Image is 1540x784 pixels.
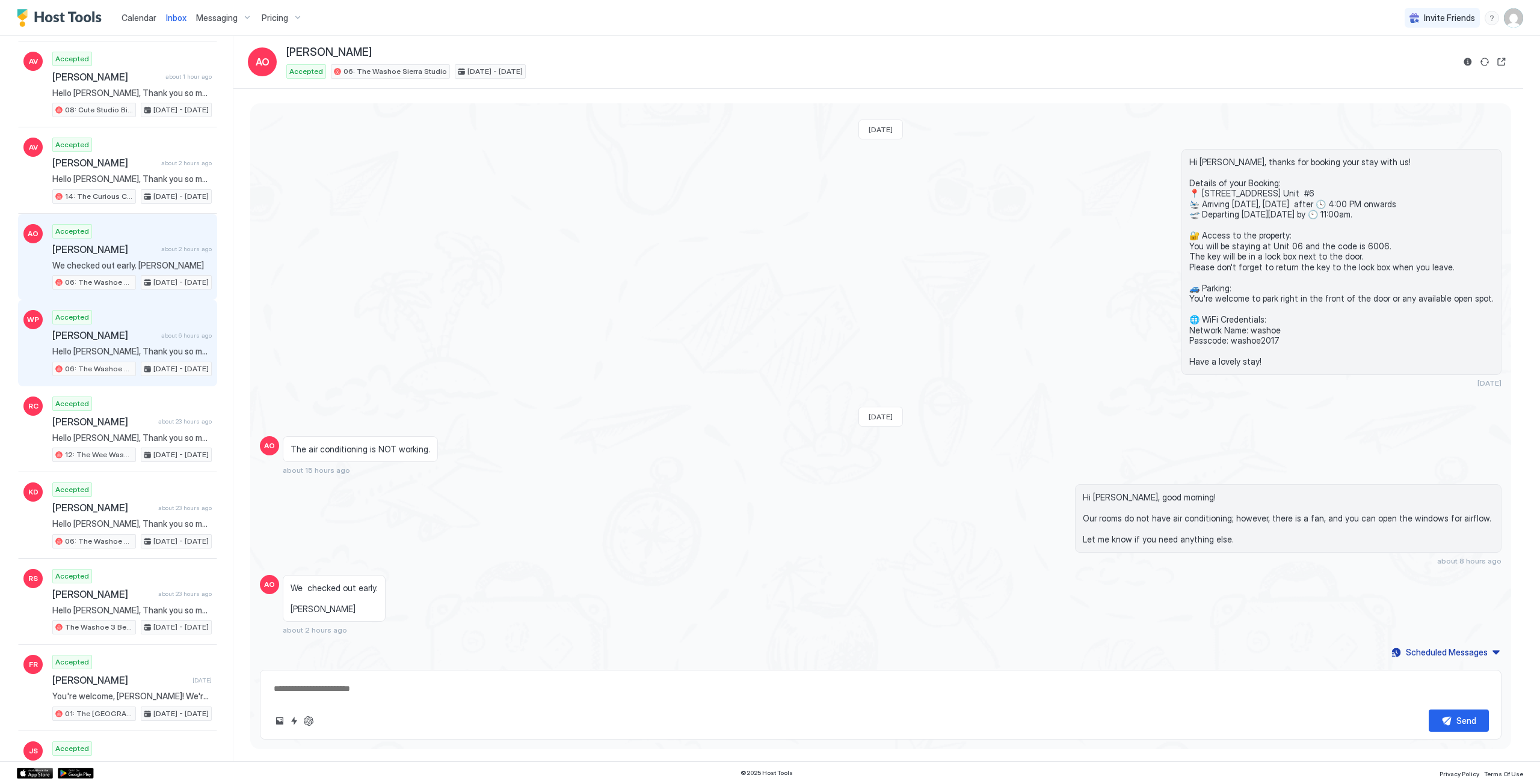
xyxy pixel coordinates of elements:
span: Accepted [55,53,89,64]
span: [DATE] - [DATE] [153,363,209,374]
span: 06: The Washoe Sierra Studio [65,277,133,288]
span: about 23 hours ago [158,590,212,598]
a: Google Play Store [58,768,94,779]
span: [DATE] - [DATE] [153,191,209,202]
a: Host Tools Logo [17,9,107,27]
span: [PERSON_NAME] [52,243,156,255]
button: Open reservation [1494,55,1509,69]
span: about 1 hour ago [165,73,212,81]
span: Accepted [55,139,89,150]
span: Calendar [122,13,156,23]
a: Terms Of Use [1484,767,1523,779]
span: [PERSON_NAME] [52,416,153,428]
div: Send [1456,714,1476,727]
span: Accepted [55,398,89,409]
span: Accepted [55,657,89,667]
span: [DATE] [192,676,212,684]
span: Accepted [55,571,89,582]
span: AO [28,228,38,239]
button: Sync reservation [1477,55,1492,69]
span: 14: The Curious Cub Pet Friendly Studio [65,191,133,202]
span: The Washoe 3 Bedroom Family Unit [65,622,133,633]
span: Terms Of Use [1484,770,1523,777]
button: Upload image [273,714,287,728]
span: Hello [PERSON_NAME], Thank you so much for your booking! We'll send the check-in instructions on ... [52,433,212,443]
span: [DATE] [1477,378,1501,387]
span: [DATE] - [DATE] [153,277,209,288]
a: Privacy Policy [1440,767,1479,779]
span: [PERSON_NAME] [52,674,188,686]
span: RS [28,573,38,584]
span: Hello [PERSON_NAME], Thank you so much for your booking! We'll send the check-in instructions on ... [52,605,212,616]
span: WP [27,314,39,325]
span: AV [29,142,38,153]
span: [DATE] - [DATE] [153,449,209,460]
span: about 2 hours ago [283,625,347,634]
span: AV [29,56,38,67]
span: The air conditioning is NOT working. [291,444,430,455]
span: [PERSON_NAME] [52,329,156,341]
span: [PERSON_NAME] [52,71,161,83]
span: Accepted [289,66,323,77]
span: [DATE] - [DATE] [153,622,209,633]
span: [PERSON_NAME] [52,502,153,514]
span: Pricing [262,13,288,23]
span: 08: Cute Studio Bike to Beach [65,105,133,115]
span: [PERSON_NAME] [52,761,188,773]
span: KD [28,487,38,497]
span: Accepted [55,312,89,323]
span: [PERSON_NAME] [286,46,372,59]
span: Accepted [55,743,89,754]
a: App Store [17,768,53,779]
span: © 2025 Host Tools [741,769,793,777]
span: about 2 hours ago [161,245,212,253]
span: Hello [PERSON_NAME], Thank you so much for your booking! We'll send the check-in instructions [DA... [52,174,212,184]
span: [DATE] [869,412,893,421]
a: Inbox [166,11,186,24]
span: [DATE] - [DATE] [153,708,209,719]
button: Reservation information [1461,55,1475,69]
span: Accepted [55,226,89,237]
span: Accepted [55,484,89,495]
span: about 6 hours ago [161,332,212,339]
span: Messaging [196,13,238,23]
span: RC [28,401,38,412]
span: 06: The Washoe Sierra Studio [65,363,133,374]
button: ChatGPT Auto Reply [301,714,316,728]
span: about 8 hours ago [1437,556,1501,565]
span: Inbox [166,13,186,23]
a: Calendar [122,11,156,24]
div: Scheduled Messages [1406,646,1488,658]
button: Scheduled Messages [1390,644,1501,660]
span: Hi [PERSON_NAME], good morning! Our rooms do not have air conditioning; however, there is a fan, ... [1083,492,1494,545]
span: [DATE] [869,125,893,134]
span: You're welcome, [PERSON_NAME]! We're here if you have further questions 🙌 [52,691,212,702]
span: Hello [PERSON_NAME], Thank you so much for your booking! We'll send the check-in instructions [DA... [52,518,212,529]
div: User profile [1504,8,1523,28]
span: [DATE] - [DATE] [153,105,209,115]
span: AO [256,55,269,69]
span: We checked out early. [PERSON_NAME] [291,583,378,615]
button: Quick reply [287,714,301,728]
span: Invite Friends [1424,13,1475,23]
span: [PERSON_NAME] [52,157,156,169]
span: about 23 hours ago [158,504,212,512]
span: FR [29,659,38,670]
span: about 23 hours ago [158,418,212,425]
span: Privacy Policy [1440,770,1479,777]
span: We checked out early. [PERSON_NAME] [52,260,212,271]
span: about 2 hours ago [161,159,212,167]
span: [DATE] - [DATE] [467,66,523,77]
div: menu [1485,11,1499,25]
span: Hello [PERSON_NAME], Thank you so much for your booking! We'll send the check-in instructions [DA... [52,88,212,99]
span: 01: The [GEOGRAPHIC_DATA] at The [GEOGRAPHIC_DATA] [65,708,133,719]
span: AO [264,440,275,451]
span: 12: The Wee Washoe Pet-Friendly Studio [65,449,133,460]
span: about 15 hours ago [283,466,350,475]
span: [PERSON_NAME] [52,588,153,600]
button: Send [1429,710,1489,732]
span: JS [29,746,38,756]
